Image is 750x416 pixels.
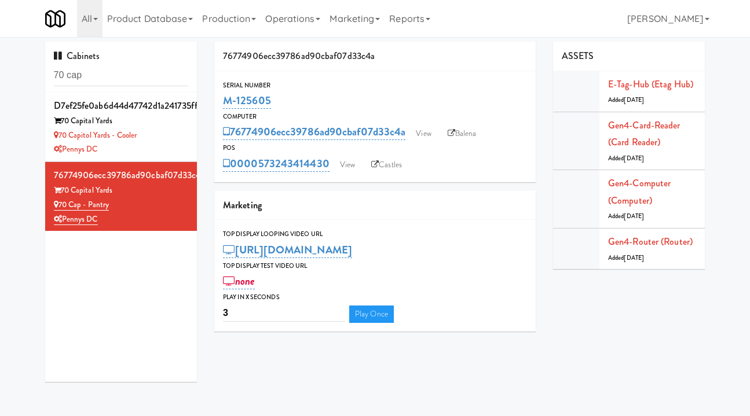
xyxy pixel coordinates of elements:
span: Added [608,212,644,220]
span: [DATE] [624,95,644,104]
span: Added [608,154,644,163]
span: Cabinets [54,49,100,62]
span: [DATE] [624,212,644,220]
div: Serial Number [223,80,527,91]
span: Added [608,95,644,104]
div: POS [223,142,527,154]
span: [DATE] [624,253,644,262]
a: Pennys DC [54,213,98,225]
a: none [223,273,255,289]
input: Search cabinets [54,65,189,86]
a: E-tag-hub (Etag Hub) [608,78,693,91]
div: Play in X seconds [223,292,527,303]
div: 70 Capital Yards [54,183,189,198]
a: 70 Capitol Yards - Cooler [54,130,137,141]
a: 76774906ecc39786ad90cbaf07d33c4a [223,124,405,140]
div: d7ef25fe0ab6d44d47742d1a241735ff [54,97,189,115]
div: 76774906ecc39786ad90cbaf07d33c4a [214,42,536,71]
a: 70 Cap - Pantry [54,199,109,211]
a: M-125605 [223,93,271,109]
span: ASSETS [562,49,594,62]
div: Top Display Looping Video Url [223,229,527,240]
span: Marketing [223,198,262,212]
a: [URL][DOMAIN_NAME] [223,242,352,258]
div: Top Display Test Video Url [223,260,527,272]
span: [DATE] [624,154,644,163]
a: Play Once [349,305,394,323]
a: Gen4-router (Router) [608,235,693,248]
img: Micromart [45,9,65,29]
div: Computer [223,111,527,123]
div: 70 Capital Yards [54,114,189,128]
li: 76774906ecc39786ad90cbaf07d33c4a70 Capital Yards 70 Cap - PantryPennys DC [45,162,197,231]
a: Gen4-computer (Computer) [608,176,671,207]
span: Added [608,253,644,262]
div: 76774906ecc39786ad90cbaf07d33c4a [54,167,189,184]
a: Castles [365,156,408,174]
a: Gen4-card-reader (Card Reader) [608,119,681,149]
li: d7ef25fe0ab6d44d47742d1a241735ff70 Capital Yards 70 Capitol Yards - CoolerPennys DC [45,93,197,162]
a: 0000573243414430 [223,156,330,172]
a: Pennys DC [54,143,98,154]
a: View [334,156,361,174]
a: View [410,125,437,142]
a: Balena [442,125,482,142]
